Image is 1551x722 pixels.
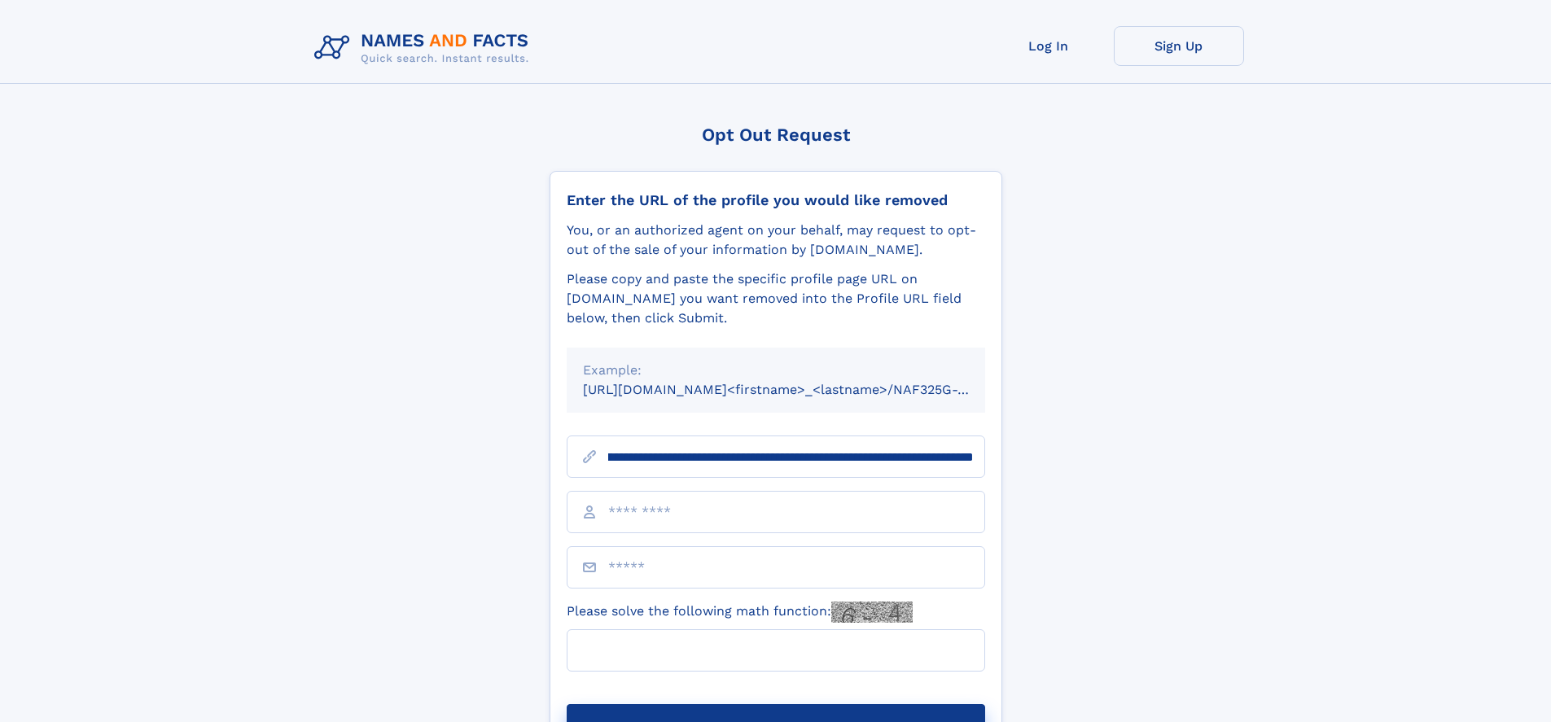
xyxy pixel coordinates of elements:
[567,269,985,328] div: Please copy and paste the specific profile page URL on [DOMAIN_NAME] you want removed into the Pr...
[1114,26,1244,66] a: Sign Up
[567,191,985,209] div: Enter the URL of the profile you would like removed
[567,602,913,623] label: Please solve the following math function:
[308,26,542,70] img: Logo Names and Facts
[583,382,1016,397] small: [URL][DOMAIN_NAME]<firstname>_<lastname>/NAF325G-xxxxxxxx
[567,221,985,260] div: You, or an authorized agent on your behalf, may request to opt-out of the sale of your informatio...
[583,361,969,380] div: Example:
[550,125,1002,145] div: Opt Out Request
[984,26,1114,66] a: Log In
